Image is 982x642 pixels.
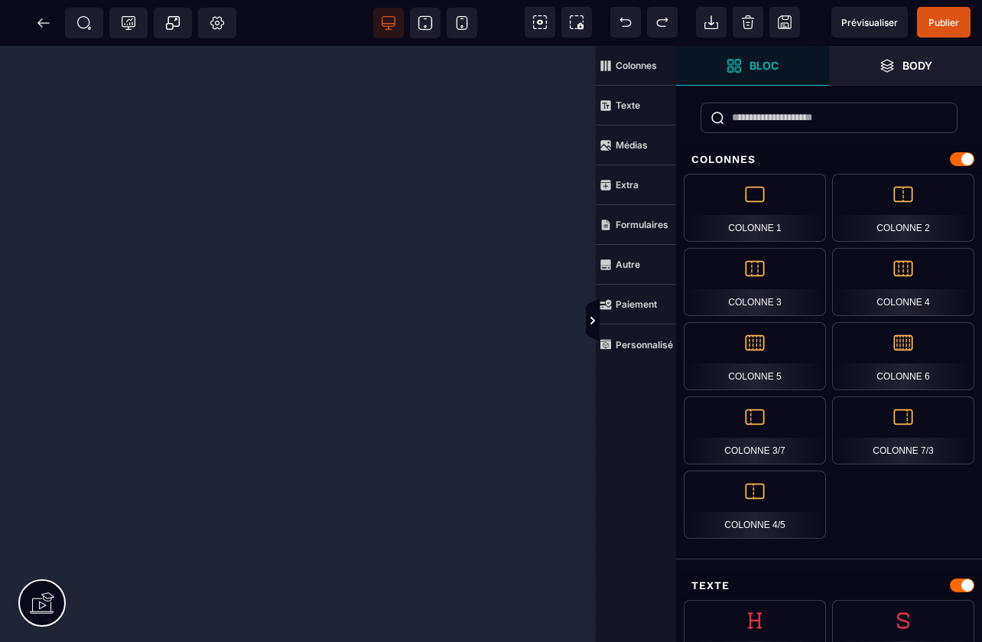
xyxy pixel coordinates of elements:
[410,8,441,38] span: Voir tablette
[76,15,92,31] span: SEO
[676,145,982,174] div: Colonnes
[616,259,640,270] strong: Autre
[525,7,555,37] span: Voir les composants
[684,248,826,316] div: Colonne 3
[647,7,678,37] span: Rétablir
[28,8,59,38] span: Retour
[596,46,676,86] span: Colonnes
[733,7,763,37] span: Nettoyage
[832,248,974,316] div: Colonne 4
[832,396,974,464] div: Colonne 7/3
[750,60,779,71] strong: Bloc
[684,322,826,390] div: Colonne 5
[616,60,657,71] strong: Colonnes
[684,471,826,539] div: Colonne 4/5
[109,8,148,38] span: Code de suivi
[684,396,826,464] div: Colonne 3/7
[831,7,908,37] span: Aperçu
[198,8,236,38] span: Favicon
[596,245,676,285] span: Autre
[676,572,982,600] div: Texte
[616,219,668,230] strong: Formulaires
[616,139,648,151] strong: Médias
[829,46,982,86] span: Ouvrir les calques
[596,324,676,364] span: Personnalisé
[210,15,225,31] span: Réglages Body
[676,46,829,86] span: Ouvrir les blocs
[121,15,136,31] span: Tracking
[154,8,192,38] span: Créer une alerte modale
[561,7,592,37] span: Capture d'écran
[596,86,676,125] span: Texte
[684,174,826,242] div: Colonne 1
[841,17,898,28] span: Prévisualiser
[65,8,103,38] span: Métadata SEO
[902,60,932,71] strong: Body
[373,8,404,38] span: Voir bureau
[616,298,657,310] strong: Paiement
[596,285,676,324] span: Paiement
[447,8,477,38] span: Voir mobile
[928,17,959,28] span: Publier
[616,339,673,350] strong: Personnalisé
[616,179,639,191] strong: Extra
[917,7,971,37] span: Enregistrer le contenu
[165,15,180,31] span: Popup
[832,322,974,390] div: Colonne 6
[832,174,974,242] div: Colonne 2
[596,205,676,245] span: Formulaires
[696,7,727,37] span: Importer
[610,7,641,37] span: Défaire
[616,99,640,111] strong: Texte
[596,125,676,165] span: Médias
[676,298,691,344] span: Afficher les vues
[596,165,676,205] span: Extra
[769,7,800,37] span: Enregistrer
